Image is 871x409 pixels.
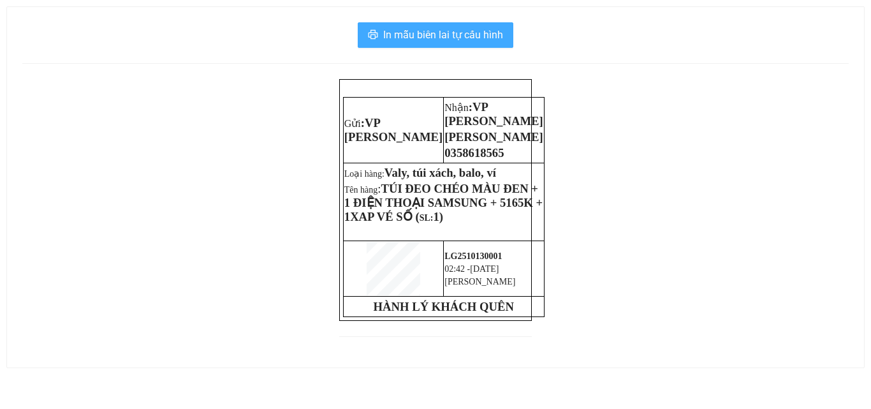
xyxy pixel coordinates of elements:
span: 0358618565 [444,146,504,160]
span: : [444,100,543,128]
span: [DATE] [470,264,499,274]
span: Tên hàng [344,185,543,223]
button: printerIn mẫu biên lai tự cấu hình [358,22,513,48]
span: LG2510130001 [444,251,502,261]
span: VP [PERSON_NAME] [344,116,443,144]
span: VP [PERSON_NAME] [444,100,543,128]
span: 1) [433,210,443,223]
span: SL: [420,213,434,223]
span: [PERSON_NAME] [444,277,515,286]
span: [PERSON_NAME] [444,130,543,144]
span: In mẫu biên lai tự cấu hình [383,27,503,43]
span: Valy, túi xách, balo, ví [384,166,496,179]
span: Loại hàng: [344,169,496,179]
span: : [344,116,443,144]
strong: HÀNH LÝ KHÁCH QUÊN [374,300,514,313]
span: 02:42 - [444,264,470,274]
span: : [344,182,543,223]
span: TÚI ĐEO CHÉO MÀU ĐEN + 1 ĐIỆN THOẠI SAMSUNG + 5165K + 1XAP VÉ SỐ ( [344,182,543,223]
span: Gửi [344,118,361,129]
span: Nhận [444,102,469,113]
span: printer [368,29,378,41]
